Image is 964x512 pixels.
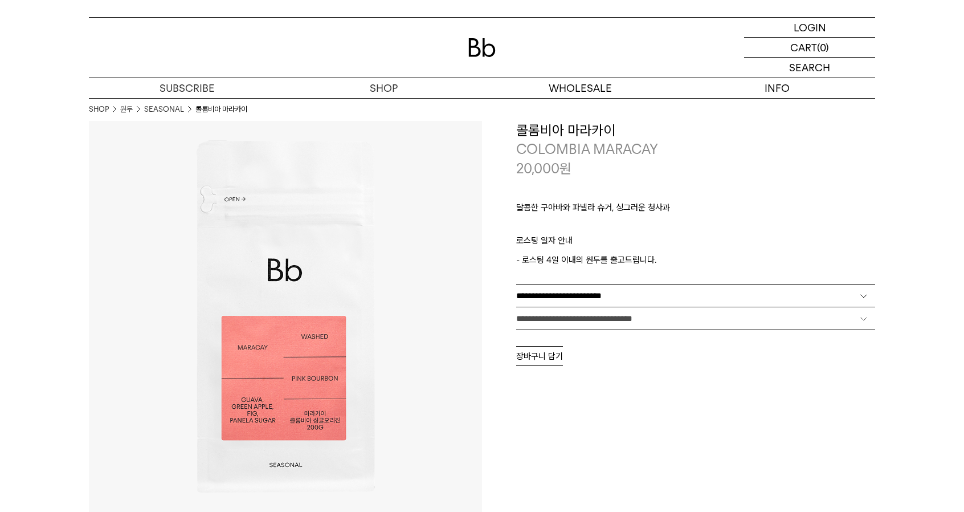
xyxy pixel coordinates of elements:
[516,201,875,220] p: 달콤한 구아바와 파넬라 슈거, 싱그러운 청사과
[285,78,482,98] a: SHOP
[516,159,571,178] p: 20,000
[559,160,571,177] span: 원
[516,121,875,140] h3: 콜롬비아 마라카이
[679,78,875,98] p: INFO
[516,346,563,366] button: 장바구니 담기
[195,104,247,115] li: 콜롬비아 마라카이
[516,253,875,267] p: - 로스팅 4일 이내의 원두를 출고드립니다.
[790,38,817,57] p: CART
[89,104,109,115] a: SHOP
[516,234,875,253] p: 로스팅 일자 안내
[744,38,875,58] a: CART (0)
[794,18,826,37] p: LOGIN
[789,58,830,78] p: SEARCH
[516,140,875,159] p: COLOMBIA MARACAY
[144,104,184,115] a: SEASONAL
[744,18,875,38] a: LOGIN
[482,78,679,98] p: WHOLESALE
[817,38,829,57] p: (0)
[120,104,133,115] a: 원두
[468,38,496,57] img: 로고
[89,78,285,98] a: SUBSCRIBE
[516,220,875,234] p: ㅤ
